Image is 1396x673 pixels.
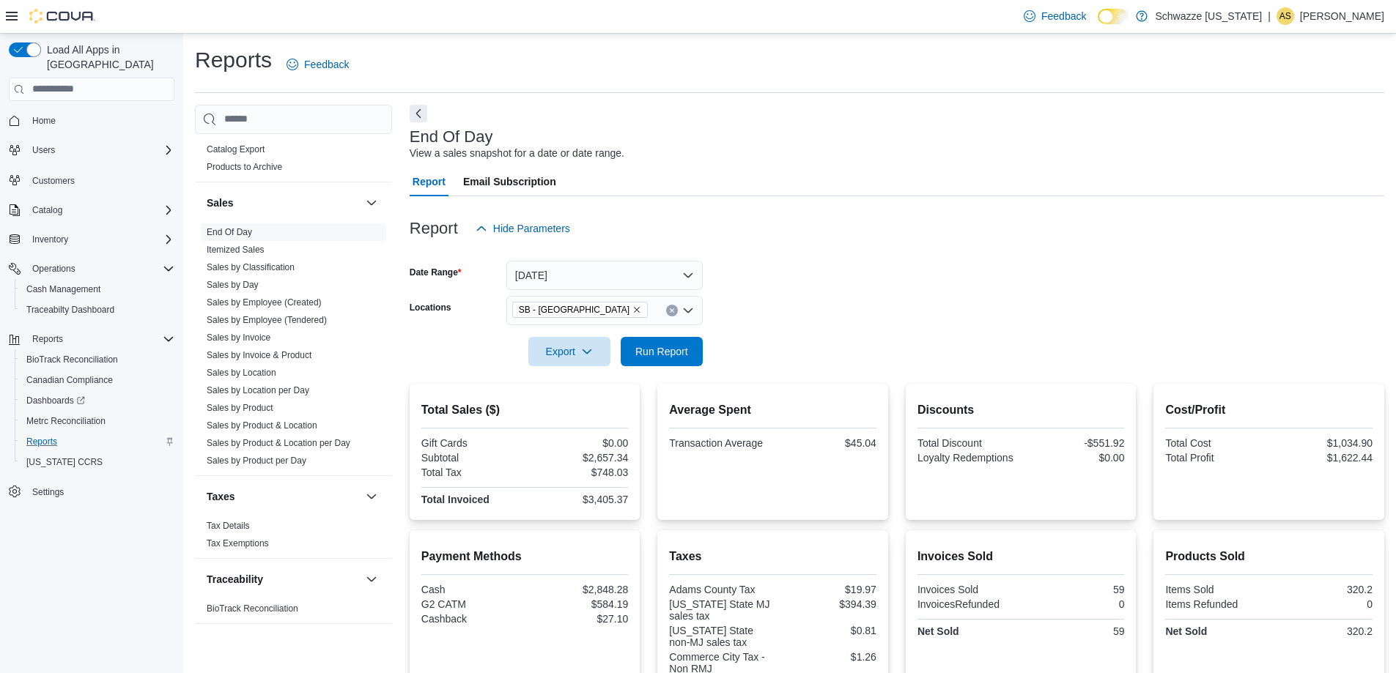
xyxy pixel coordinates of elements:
[207,332,270,343] a: Sales by Invoice
[21,301,120,319] a: Traceabilty Dashboard
[207,332,270,343] span: Sales by Invoice
[207,520,250,532] span: Tax Details
[21,412,111,430] a: Metrc Reconciliation
[15,300,180,320] button: Traceabilty Dashboard
[207,244,265,256] span: Itemized Sales
[1098,9,1129,24] input: Dark Mode
[21,280,174,298] span: Cash Management
[21,351,174,368] span: BioTrack Reconciliation
[195,517,392,558] div: Taxes
[413,167,446,196] span: Report
[195,45,272,75] h1: Reports
[207,161,282,173] span: Products to Archive
[1272,437,1373,449] div: $1,034.90
[776,651,876,663] div: $1.26
[207,227,252,237] a: End Of Day
[669,548,876,565] h2: Taxes
[26,330,69,348] button: Reports
[26,283,100,295] span: Cash Management
[669,437,769,449] div: Transaction Average
[421,598,522,610] div: G2 CATM
[26,415,106,427] span: Metrc Reconciliation
[195,223,392,475] div: Sales
[207,403,273,413] a: Sales by Product
[917,452,1018,464] div: Loyalty Redemptions
[1279,7,1291,25] span: AS
[207,456,306,466] a: Sales by Product per Day
[26,395,85,406] span: Dashboards
[207,262,295,272] a: Sales by Classification
[26,111,174,130] span: Home
[1272,452,1373,464] div: $1,622.44
[21,412,174,430] span: Metrc Reconciliation
[207,144,265,155] span: Catalog Export
[207,315,327,325] a: Sales by Employee (Tendered)
[207,226,252,238] span: End Of Day
[26,171,174,189] span: Customers
[528,613,628,625] div: $27.10
[207,196,360,210] button: Sales
[3,229,180,250] button: Inventory
[207,349,311,361] span: Sales by Invoice & Product
[26,436,57,447] span: Reports
[1272,598,1373,610] div: 0
[26,231,174,248] span: Inventory
[3,110,180,131] button: Home
[21,453,108,471] a: [US_STATE] CCRS
[363,488,380,505] button: Taxes
[410,105,427,122] button: Next
[1165,437,1266,449] div: Total Cost
[666,305,678,316] button: Clear input
[207,572,360,587] button: Traceability
[363,570,380,588] button: Traceability
[32,263,75,275] span: Operations
[512,302,648,318] span: SB - Commerce City
[207,538,269,549] span: Tax Exemptions
[776,598,876,610] div: $394.39
[26,201,68,219] button: Catalog
[207,455,306,466] span: Sales by Product per Day
[207,279,259,291] span: Sales by Day
[207,489,360,504] button: Taxes
[207,162,282,172] a: Products to Archive
[26,483,174,501] span: Settings
[917,548,1125,565] h2: Invoices Sold
[3,169,180,190] button: Customers
[207,314,327,326] span: Sales by Employee (Tendered)
[207,245,265,255] a: Itemized Sales
[463,167,556,196] span: Email Subscription
[1300,7,1384,25] p: [PERSON_NAME]
[1277,7,1294,25] div: Annette Sanders
[493,221,570,236] span: Hide Parameters
[917,401,1125,419] h2: Discounts
[26,456,103,468] span: [US_STATE] CCRS
[776,437,876,449] div: $45.04
[207,402,273,414] span: Sales by Product
[410,220,458,237] h3: Report
[410,267,462,278] label: Date Range
[41,42,174,72] span: Load All Apps in [GEOGRAPHIC_DATA]
[519,302,629,317] span: SB - [GEOGRAPHIC_DATA]
[917,598,1018,610] div: InvoicesRefunded
[363,194,380,212] button: Sales
[3,259,180,279] button: Operations
[32,234,68,245] span: Inventory
[15,411,180,431] button: Metrc Reconciliation
[207,297,322,308] span: Sales by Employee (Created)
[15,452,180,472] button: [US_STATE] CCRS
[506,261,703,290] button: [DATE]
[21,433,174,450] span: Reports
[21,351,124,368] a: BioTrack Reconciliation
[207,384,309,396] span: Sales by Location per Day
[26,354,118,365] span: BioTrack Reconciliation
[1165,625,1207,637] strong: Net Sold
[21,280,106,298] a: Cash Management
[26,304,114,316] span: Traceabilty Dashboard
[304,57,349,72] span: Feedback
[207,489,235,504] h3: Taxes
[21,371,119,389] a: Canadian Compliance
[207,572,263,587] h3: Traceability
[32,175,75,187] span: Customers
[1272,584,1373,595] div: 320.2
